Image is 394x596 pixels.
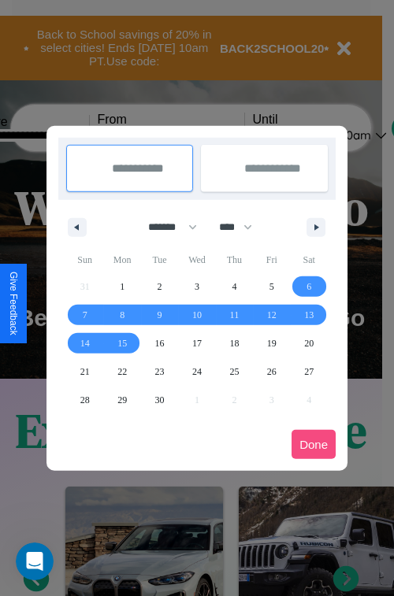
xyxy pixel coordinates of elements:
button: 29 [103,386,140,414]
span: Wed [178,247,215,272]
button: 11 [216,301,253,329]
span: 29 [117,386,127,414]
button: 26 [253,357,290,386]
span: 12 [267,301,277,329]
span: 6 [307,272,311,301]
span: 15 [117,329,127,357]
button: 12 [253,301,290,329]
button: 6 [291,272,328,301]
span: 8 [120,301,125,329]
span: 25 [229,357,239,386]
span: 2 [158,272,162,301]
span: 21 [80,357,90,386]
span: 5 [269,272,274,301]
span: 7 [83,301,87,329]
span: 18 [229,329,239,357]
span: Sun [66,247,103,272]
button: 23 [141,357,178,386]
span: 4 [232,272,236,301]
span: 26 [267,357,277,386]
button: 30 [141,386,178,414]
span: 11 [230,301,240,329]
span: 28 [80,386,90,414]
button: 2 [141,272,178,301]
span: 17 [192,329,202,357]
span: 27 [304,357,314,386]
button: 1 [103,272,140,301]
span: 3 [195,272,199,301]
button: 10 [178,301,215,329]
div: Give Feedback [8,272,19,335]
span: 20 [304,329,314,357]
button: 25 [216,357,253,386]
span: 16 [155,329,165,357]
span: Mon [103,247,140,272]
button: 20 [291,329,328,357]
button: 27 [291,357,328,386]
span: 30 [155,386,165,414]
span: 10 [192,301,202,329]
button: 28 [66,386,103,414]
button: 13 [291,301,328,329]
button: Done [292,430,336,459]
button: 19 [253,329,290,357]
span: 14 [80,329,90,357]
button: 21 [66,357,103,386]
button: 15 [103,329,140,357]
span: 13 [304,301,314,329]
iframe: Intercom live chat [16,542,54,580]
span: 1 [120,272,125,301]
button: 24 [178,357,215,386]
span: Fri [253,247,290,272]
span: 24 [192,357,202,386]
button: 16 [141,329,178,357]
span: 22 [117,357,127,386]
button: 22 [103,357,140,386]
button: 4 [216,272,253,301]
button: 18 [216,329,253,357]
button: 8 [103,301,140,329]
span: Thu [216,247,253,272]
span: 9 [158,301,162,329]
span: 19 [267,329,277,357]
button: 17 [178,329,215,357]
button: 5 [253,272,290,301]
button: 14 [66,329,103,357]
span: Tue [141,247,178,272]
button: 9 [141,301,178,329]
span: 23 [155,357,165,386]
button: 7 [66,301,103,329]
span: Sat [291,247,328,272]
button: 3 [178,272,215,301]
